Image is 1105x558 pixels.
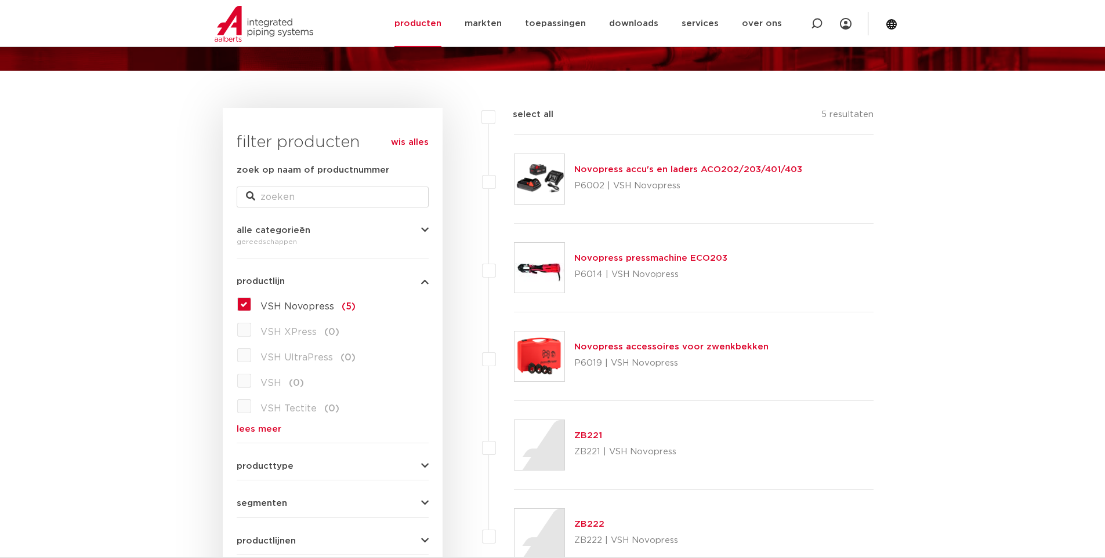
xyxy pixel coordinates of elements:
p: ZB222 | VSH Novopress [574,531,678,550]
a: ZB222 [574,520,604,528]
a: wis alles [391,136,429,149]
span: VSH XPress [260,327,317,337]
a: Novopress accu's en laders ACO202/203/401/403 [574,165,802,174]
span: segmenten [237,499,287,508]
input: zoeken [237,187,429,207]
img: Thumbnail for Novopress pressmachine ECO203 [515,243,564,293]
p: P6002 | VSH Novopress [574,177,802,195]
span: producttype [237,462,294,471]
button: producttype [237,462,429,471]
p: P6014 | VSH Novopress [574,265,727,284]
img: Thumbnail for Novopress accu's en laders ACO202/203/401/403 [515,154,564,204]
button: productlijn [237,277,429,286]
span: VSH Tectite [260,404,317,413]
a: lees meer [237,425,429,433]
span: VSH UltraPress [260,353,333,362]
button: productlijnen [237,537,429,545]
span: (5) [342,302,356,311]
span: VSH [260,378,281,388]
div: gereedschappen [237,235,429,249]
span: (0) [340,353,356,362]
span: (0) [324,404,339,413]
label: select all [495,108,553,122]
p: P6019 | VSH Novopress [574,354,769,373]
button: segmenten [237,499,429,508]
a: Novopress pressmachine ECO203 [574,254,727,262]
span: productlijn [237,277,285,286]
a: Novopress accessoires voor zwenkbekken [574,342,769,351]
span: VSH Novopress [260,302,334,311]
p: ZB221 | VSH Novopress [574,443,676,461]
span: (0) [289,378,304,388]
label: zoek op naam of productnummer [237,163,389,177]
h3: filter producten [237,131,429,154]
a: ZB221 [574,431,602,440]
span: (0) [324,327,339,337]
span: alle categorieën [237,226,310,235]
p: 5 resultaten [821,108,874,126]
button: alle categorieën [237,226,429,235]
img: Thumbnail for Novopress accessoires voor zwenkbekken [515,331,564,381]
span: productlijnen [237,537,296,545]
